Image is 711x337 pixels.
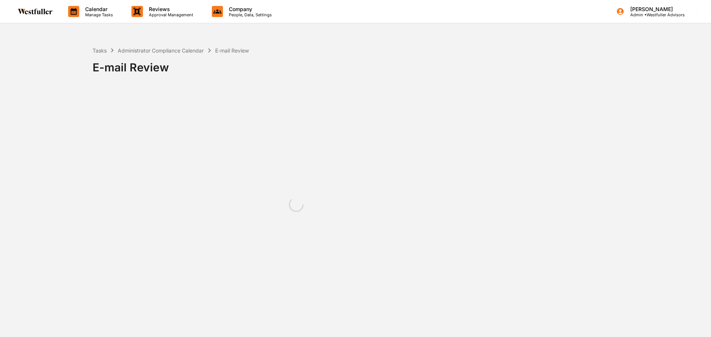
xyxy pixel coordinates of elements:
[215,47,249,54] div: E-mail Review
[79,6,117,12] p: Calendar
[624,12,685,17] p: Admin • Westfuller Advisors
[687,313,707,333] iframe: Open customer support
[93,55,707,74] div: E-mail Review
[93,47,107,54] div: Tasks
[223,6,276,12] p: Company
[143,6,197,12] p: Reviews
[143,12,197,17] p: Approval Management
[18,9,53,14] img: logo
[118,47,204,54] div: Administrator Compliance Calendar
[624,6,685,12] p: [PERSON_NAME]
[79,12,117,17] p: Manage Tasks
[223,12,276,17] p: People, Data, Settings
